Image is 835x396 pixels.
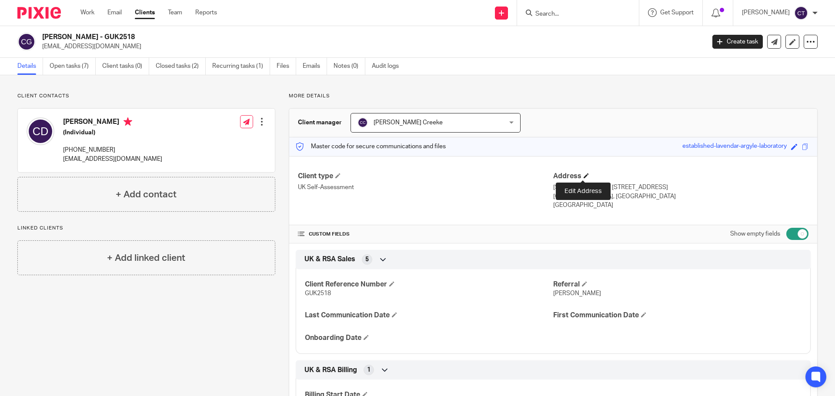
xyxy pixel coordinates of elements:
[357,117,368,128] img: svg%3E
[367,366,371,374] span: 1
[730,230,780,238] label: Show empty fields
[553,192,808,201] p: [GEOGRAPHIC_DATA], [GEOGRAPHIC_DATA]
[168,8,182,17] a: Team
[712,35,763,49] a: Create task
[534,10,613,18] input: Search
[17,225,275,232] p: Linked clients
[553,311,802,320] h4: First Communication Date
[107,8,122,17] a: Email
[63,117,162,128] h4: [PERSON_NAME]
[682,142,787,152] div: established-lavendar-argyle-laboratory
[17,58,43,75] a: Details
[17,93,275,100] p: Client contacts
[305,333,553,343] h4: Onboarding Date
[553,172,808,181] h4: Address
[212,58,270,75] a: Recurring tasks (1)
[289,93,818,100] p: More details
[305,280,553,289] h4: Client Reference Number
[553,183,808,192] p: [STREET_ADDRESS], [STREET_ADDRESS]
[135,8,155,17] a: Clients
[365,255,369,264] span: 5
[794,6,808,20] img: svg%3E
[298,231,553,238] h4: CUSTOM FIELDS
[305,290,331,296] span: GUK2518
[296,142,446,151] p: Master code for secure communications and files
[63,146,162,154] p: [PHONE_NUMBER]
[50,58,96,75] a: Open tasks (7)
[156,58,206,75] a: Closed tasks (2)
[372,58,405,75] a: Audit logs
[102,58,149,75] a: Client tasks (0)
[374,120,443,126] span: [PERSON_NAME] Creeke
[553,290,601,296] span: [PERSON_NAME]
[42,42,699,51] p: [EMAIL_ADDRESS][DOMAIN_NAME]
[334,58,365,75] a: Notes (0)
[80,8,94,17] a: Work
[195,8,217,17] a: Reports
[116,188,177,201] h4: + Add contact
[305,311,553,320] h4: Last Communication Date
[304,255,355,264] span: UK & RSA Sales
[63,128,162,137] h5: (Individual)
[124,117,132,126] i: Primary
[17,33,36,51] img: svg%3E
[298,118,342,127] h3: Client manager
[17,7,61,19] img: Pixie
[298,172,553,181] h4: Client type
[107,251,185,265] h4: + Add linked client
[742,8,790,17] p: [PERSON_NAME]
[553,201,808,210] p: [GEOGRAPHIC_DATA]
[63,155,162,163] p: [EMAIL_ADDRESS][DOMAIN_NAME]
[277,58,296,75] a: Files
[298,183,553,192] p: UK Self-Assessment
[304,366,357,375] span: UK & RSA Billing
[553,280,802,289] h4: Referral
[660,10,694,16] span: Get Support
[303,58,327,75] a: Emails
[27,117,54,145] img: svg%3E
[42,33,568,42] h2: [PERSON_NAME] - GUK2518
